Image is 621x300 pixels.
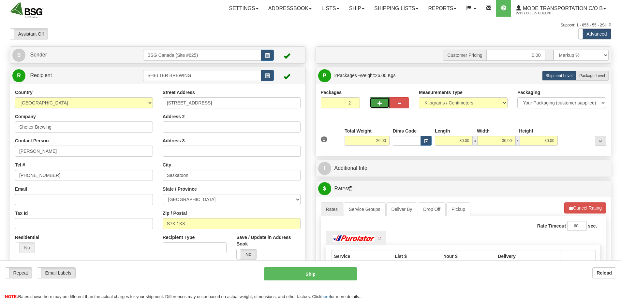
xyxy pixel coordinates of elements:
[344,0,369,17] a: Ship
[143,70,261,81] input: Recipient Id
[344,202,385,216] a: Service Groups
[264,267,357,280] button: Ship
[163,137,185,144] label: Address 3
[519,128,533,134] label: Height
[592,267,616,278] button: Reload
[15,234,39,241] label: Residential
[15,210,28,216] label: Tax Id
[163,162,171,168] label: City
[369,0,423,17] a: Shipping lists
[419,89,463,96] label: Measurements Type
[12,69,25,82] span: R
[163,210,187,216] label: Zip / Postal
[537,223,566,229] label: Rate Timeout
[334,69,396,82] span: Packages -
[236,234,300,247] label: Save / Update in Address Book
[318,69,609,82] a: P 2Packages -Weight:26.00 Kgs
[321,202,343,216] a: Rates
[318,162,331,175] span: I
[595,136,606,146] div: ...
[10,2,43,18] img: logo2219.jpg
[163,89,195,96] label: Street Address
[331,235,377,242] img: Purolator
[393,128,417,134] label: Dims Code
[15,186,27,192] label: Email
[321,294,330,299] a: here
[237,249,256,260] label: No
[388,73,396,78] span: Kgs
[588,223,597,229] label: sec.
[163,186,197,192] label: State / Province
[30,72,52,78] span: Recipient
[317,0,344,17] a: Lists
[143,50,261,61] input: Sender Id
[516,10,565,17] span: 2219 / DC 625 Guelph
[443,50,486,61] span: Customer Pricing
[515,136,520,146] span: x
[564,202,606,213] button: Cancel Rating
[495,250,560,262] th: Delivery
[511,0,611,17] a: Mode Transportation c/o B 2219 / DC 625 Guelph
[224,0,263,17] a: Settings
[579,73,605,78] span: Package Level
[15,89,33,96] label: Country
[10,23,611,28] div: Support: 1 - 855 - 55 - 2SHIP
[163,234,195,241] label: Recipient Type
[15,113,36,120] label: Company
[473,136,477,146] span: x
[5,294,18,299] span: NOTE:
[163,113,185,120] label: Address 2
[441,250,495,262] th: Your $
[30,52,47,57] span: Sender
[263,0,317,17] a: Addressbook
[318,69,331,82] span: P
[348,186,353,191] img: Progress.gif
[392,250,441,262] th: List $
[10,29,48,39] label: Assistant Off
[12,69,129,82] a: R Recipient
[15,137,49,144] label: Contact Person
[521,6,603,11] span: Mode Transportation c/o B
[12,49,25,62] span: S
[15,162,25,168] label: Tel #
[345,128,372,134] label: Total Weight
[435,128,450,134] label: Length
[334,73,337,78] span: 2
[418,202,446,216] a: Drop Off
[163,97,301,108] input: Enter a location
[15,243,35,253] label: No
[579,29,611,39] label: Advanced
[12,48,143,62] a: S Sender
[546,73,573,78] span: Shipment Level
[5,268,32,278] label: Repeat
[360,73,395,78] span: Weight:
[37,268,75,278] label: Email Labels
[321,89,342,96] label: Packages
[321,136,328,142] span: 1
[378,237,381,240] img: tiny_red.gif
[375,73,387,78] span: 26.00
[597,270,612,276] b: Reload
[446,202,470,216] a: Pickup
[477,128,490,134] label: Width
[386,202,418,216] a: Deliver By
[318,182,331,195] span: $
[423,0,461,17] a: Reports
[331,250,392,262] th: Service
[318,162,609,175] a: IAdditional Info
[318,182,609,196] a: $Rates
[517,89,540,96] label: Packaging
